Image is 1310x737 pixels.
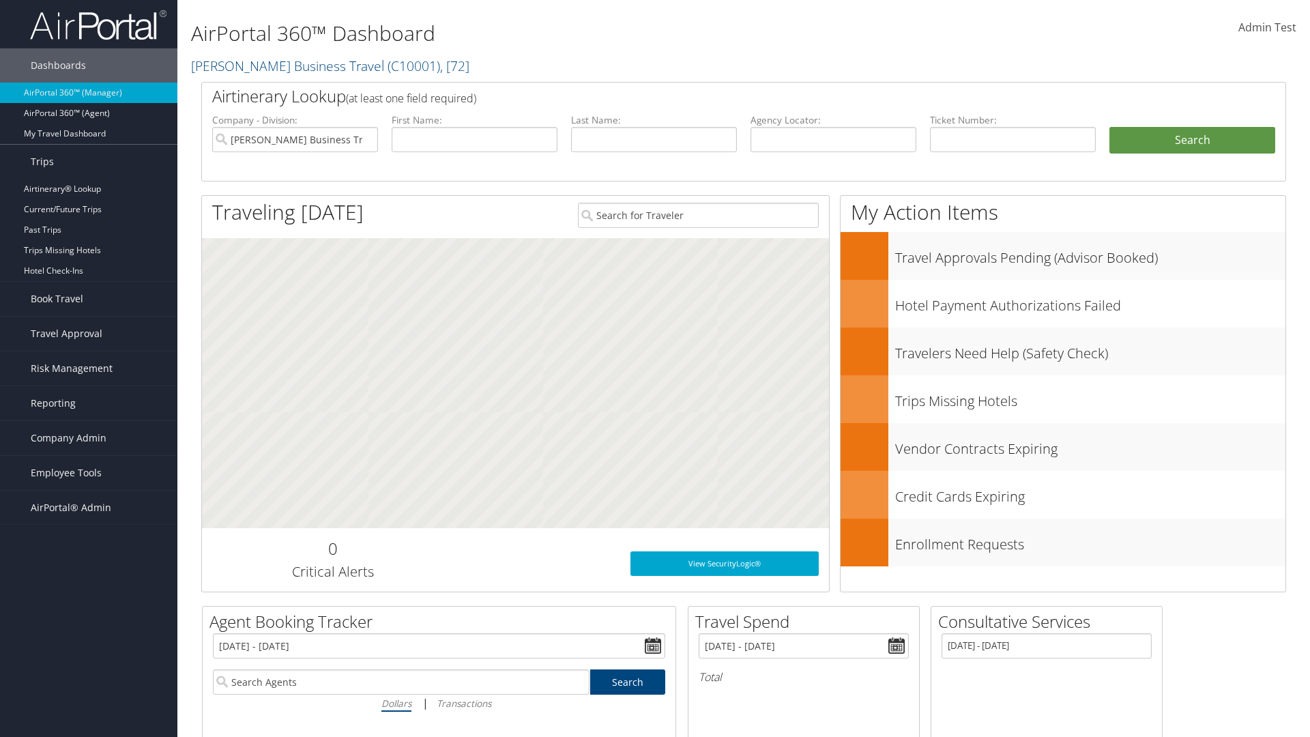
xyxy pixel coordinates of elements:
[213,695,665,712] div: |
[209,610,675,633] h2: Agent Booking Tracker
[841,423,1285,471] a: Vendor Contracts Expiring
[212,85,1185,108] h2: Airtinerary Lookup
[212,537,453,560] h2: 0
[841,519,1285,566] a: Enrollment Requests
[895,289,1285,315] h3: Hotel Payment Authorizations Failed
[841,280,1285,328] a: Hotel Payment Authorizations Failed
[895,433,1285,459] h3: Vendor Contracts Expiring
[31,421,106,455] span: Company Admin
[571,113,737,127] label: Last Name:
[895,480,1285,506] h3: Credit Cards Expiring
[212,562,453,581] h3: Critical Alerts
[751,113,916,127] label: Agency Locator:
[1109,127,1275,154] button: Search
[930,113,1096,127] label: Ticket Number:
[841,375,1285,423] a: Trips Missing Hotels
[213,669,589,695] input: Search Agents
[31,317,102,351] span: Travel Approval
[630,551,819,576] a: View SecurityLogic®
[31,145,54,179] span: Trips
[895,528,1285,554] h3: Enrollment Requests
[31,282,83,316] span: Book Travel
[841,232,1285,280] a: Travel Approvals Pending (Advisor Booked)
[699,669,909,684] h6: Total
[578,203,819,228] input: Search for Traveler
[381,697,411,710] i: Dollars
[392,113,557,127] label: First Name:
[212,198,364,227] h1: Traveling [DATE]
[938,610,1162,633] h2: Consultative Services
[31,456,102,490] span: Employee Tools
[1238,20,1296,35] span: Admin Test
[590,669,666,695] a: Search
[1238,7,1296,49] a: Admin Test
[31,48,86,83] span: Dashboards
[31,351,113,386] span: Risk Management
[212,113,378,127] label: Company - Division:
[346,91,476,106] span: (at least one field required)
[191,19,928,48] h1: AirPortal 360™ Dashboard
[31,386,76,420] span: Reporting
[841,198,1285,227] h1: My Action Items
[440,57,469,75] span: , [ 72 ]
[191,57,469,75] a: [PERSON_NAME] Business Travel
[695,610,919,633] h2: Travel Spend
[841,328,1285,375] a: Travelers Need Help (Safety Check)
[31,491,111,525] span: AirPortal® Admin
[388,57,440,75] span: ( C10001 )
[437,697,491,710] i: Transactions
[30,9,166,41] img: airportal-logo.png
[895,242,1285,268] h3: Travel Approvals Pending (Advisor Booked)
[895,337,1285,363] h3: Travelers Need Help (Safety Check)
[895,385,1285,411] h3: Trips Missing Hotels
[841,471,1285,519] a: Credit Cards Expiring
